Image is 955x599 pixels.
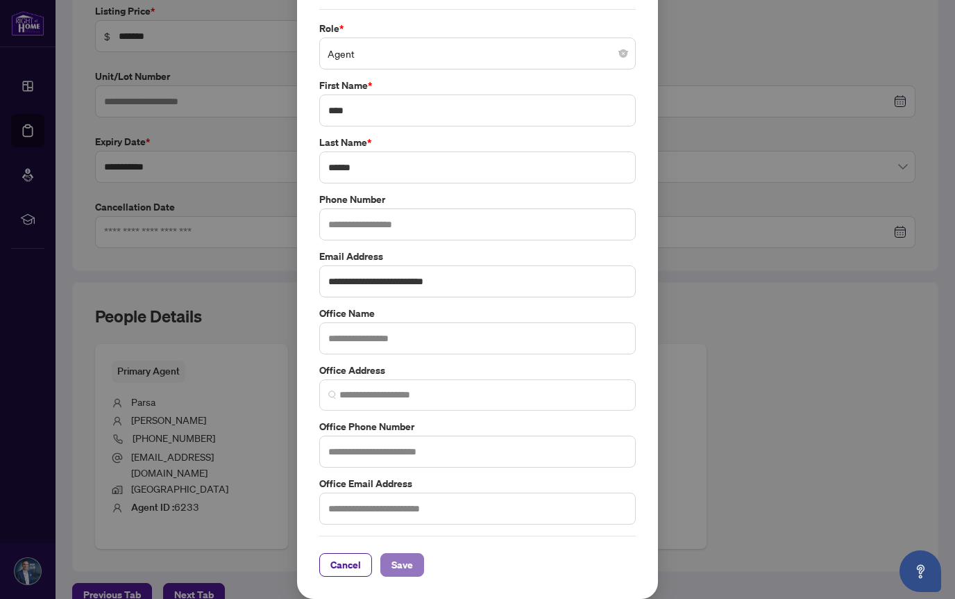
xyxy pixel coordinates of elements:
[328,391,337,399] img: search_icon
[319,135,636,150] label: Last Name
[391,554,413,576] span: Save
[319,249,636,264] label: Email Address
[319,476,636,491] label: Office Email Address
[319,78,636,93] label: First Name
[319,363,636,378] label: Office Address
[319,306,636,321] label: Office Name
[319,192,636,207] label: Phone Number
[319,553,372,577] button: Cancel
[319,419,636,434] label: Office Phone Number
[330,554,361,576] span: Cancel
[619,49,627,58] span: close-circle
[380,553,424,577] button: Save
[899,550,941,592] button: Open asap
[328,40,627,67] span: Agent
[319,21,636,36] label: Role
